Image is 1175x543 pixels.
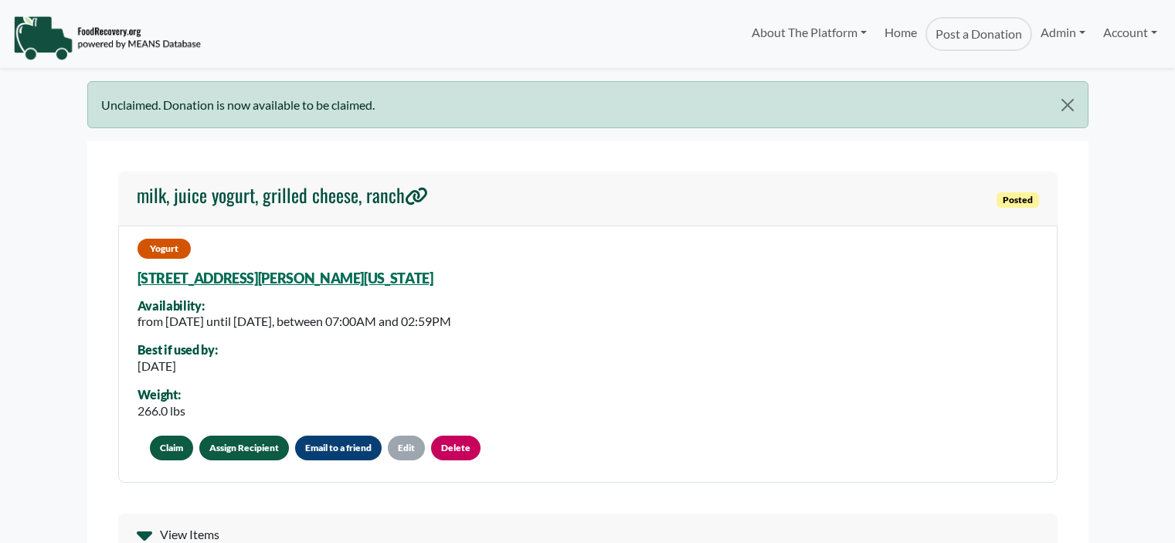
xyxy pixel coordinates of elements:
[431,436,481,460] a: Delete
[1095,17,1166,48] a: Account
[743,17,875,48] a: About The Platform
[138,312,451,331] div: from [DATE] until [DATE], between 07:00AM and 02:59PM
[138,239,191,259] span: Yogurt
[997,192,1039,208] span: Posted
[388,436,425,460] a: Edit
[1048,82,1087,128] button: Close
[1032,17,1094,48] a: Admin
[138,343,218,357] div: Best if used by:
[87,81,1088,128] div: Unclaimed. Donation is now available to be claimed.
[13,15,201,61] img: NavigationLogo_FoodRecovery-91c16205cd0af1ed486a0f1a7774a6544ea792ac00100771e7dd3ec7c0e58e41.png
[150,436,193,460] button: Claim
[138,402,185,420] div: 266.0 lbs
[138,388,185,402] div: Weight:
[925,17,1032,51] a: Post a Donation
[138,357,218,375] div: [DATE]
[199,436,289,460] a: Assign Recipient
[138,299,451,313] div: Availability:
[875,17,925,51] a: Home
[138,270,433,287] a: [STREET_ADDRESS][PERSON_NAME][US_STATE]
[295,436,382,460] button: Email to a friend
[137,184,428,206] h4: milk, juice yogurt, grilled cheese, ranch
[137,184,428,213] a: milk, juice yogurt, grilled cheese, ranch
